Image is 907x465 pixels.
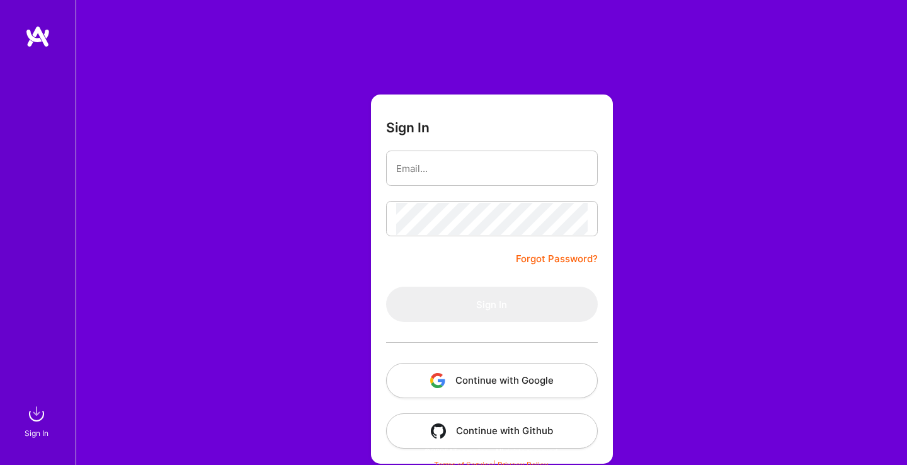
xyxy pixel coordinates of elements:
img: icon [430,373,445,388]
button: Sign In [386,287,598,322]
div: Sign In [25,427,48,440]
button: Continue with Google [386,363,598,398]
button: Continue with Github [386,413,598,449]
img: logo [25,25,50,48]
a: sign inSign In [26,401,49,440]
img: sign in [24,401,49,427]
a: Forgot Password? [516,251,598,267]
h3: Sign In [386,120,430,135]
img: icon [431,423,446,439]
input: Email... [396,152,588,185]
